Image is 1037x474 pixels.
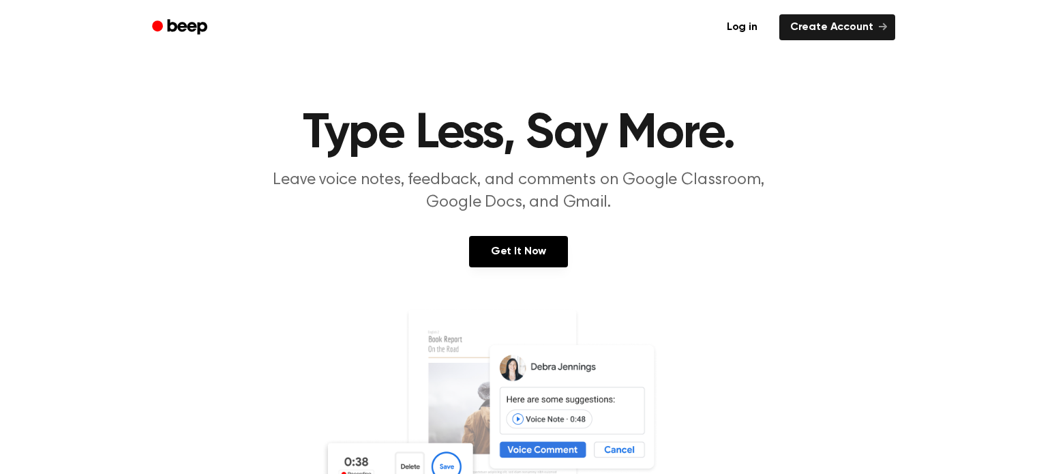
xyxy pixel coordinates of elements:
[142,14,220,41] a: Beep
[713,12,771,43] a: Log in
[779,14,895,40] a: Create Account
[469,236,568,267] a: Get It Now
[257,169,781,214] p: Leave voice notes, feedback, and comments on Google Classroom, Google Docs, and Gmail.
[170,109,868,158] h1: Type Less, Say More.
